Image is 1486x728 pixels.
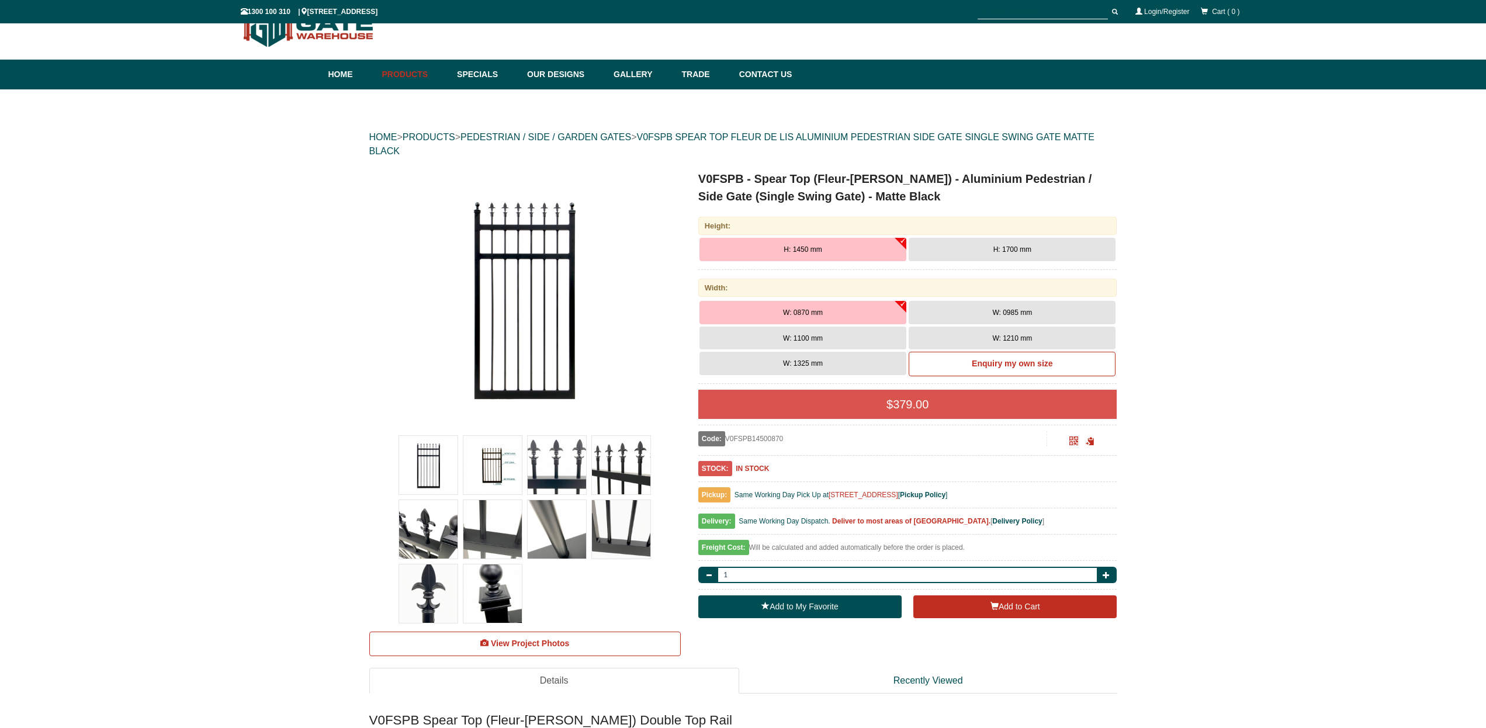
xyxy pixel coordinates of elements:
[328,60,376,89] a: Home
[733,60,792,89] a: Contact Us
[909,301,1116,324] button: W: 0985 mm
[893,398,929,411] span: 379.00
[783,308,823,317] span: W: 0870 mm
[369,132,1094,156] a: V0FSPB SPEAR TOP FLEUR DE LIS ALUMINIUM PEDESTRIAN SIDE GATE SINGLE SWING GATE MATTE BLACK
[399,500,458,559] img: V0FSPB - Spear Top (Fleur-de-lis) - Aluminium Pedestrian / Side Gate (Single Swing Gate) - Matte ...
[1069,438,1078,446] a: Click to enlarge and scan to share.
[992,334,1032,342] span: W: 1210 mm
[699,238,906,261] button: H: 1450 mm
[369,668,739,694] a: Details
[832,517,990,525] b: Deliver to most areas of [GEOGRAPHIC_DATA].
[403,132,455,142] a: PRODUCTS
[698,217,1117,235] div: Height:
[783,359,823,368] span: W: 1325 mm
[699,352,906,375] button: W: 1325 mm
[676,60,733,89] a: Trade
[900,491,945,499] a: Pickup Policy
[608,60,676,89] a: Gallery
[698,595,902,619] a: Add to My Favorite
[370,170,680,427] a: V0FSPB - Spear Top (Fleur-de-lis) - Aluminium Pedestrian / Side Gate (Single Swing Gate) - Matte ...
[451,60,521,89] a: Specials
[460,132,631,142] a: PEDESTRIAN / SIDE / GARDEN GATES
[369,119,1117,170] div: > > >
[909,327,1116,350] button: W: 1210 mm
[739,668,1117,694] a: Recently Viewed
[399,436,458,494] img: V0FSPB - Spear Top (Fleur-de-lis) - Aluminium Pedestrian / Side Gate (Single Swing Gate) - Matte ...
[521,60,608,89] a: Our Designs
[592,500,650,559] img: V0FSPB - Spear Top (Fleur-de-lis) - Aluminium Pedestrian / Side Gate (Single Swing Gate) - Matte ...
[829,491,898,499] a: [STREET_ADDRESS]
[463,500,522,559] img: V0FSPB - Spear Top (Fleur-de-lis) - Aluminium Pedestrian / Side Gate (Single Swing Gate) - Matte ...
[735,491,948,499] span: Same Working Day Pick Up at [ ]
[463,564,522,623] img: V0FSPB - Spear Top (Fleur-de-lis) - Aluminium Pedestrian / Side Gate (Single Swing Gate) - Matte ...
[528,436,586,494] img: V0FSPB - Spear Top (Fleur-de-lis) - Aluminium Pedestrian / Side Gate (Single Swing Gate) - Matte ...
[1252,415,1486,687] iframe: LiveChat chat widget
[396,170,653,427] img: V0FSPB - Spear Top (Fleur-de-lis) - Aluminium Pedestrian / Side Gate (Single Swing Gate) - Matte ...
[992,308,1032,317] span: W: 0985 mm
[463,436,522,494] img: V0FSPB - Spear Top (Fleur-de-lis) - Aluminium Pedestrian / Side Gate (Single Swing Gate) - Matte ...
[369,132,397,142] a: HOME
[783,334,823,342] span: W: 1100 mm
[1212,8,1239,16] span: Cart ( 0 )
[369,632,681,656] a: View Project Photos
[909,238,1116,261] button: H: 1700 mm
[698,540,749,555] span: Freight Cost:
[491,639,569,648] span: View Project Photos
[698,514,735,529] span: Delivery:
[993,245,1031,254] span: H: 1700 mm
[698,431,725,446] span: Code:
[784,245,822,254] span: H: 1450 mm
[528,500,586,559] img: V0FSPB - Spear Top (Fleur-de-lis) - Aluminium Pedestrian / Side Gate (Single Swing Gate) - Matte ...
[736,464,769,473] b: IN STOCK
[698,431,1047,446] div: V0FSPB14500870
[909,352,1116,376] a: Enquiry my own size
[1144,8,1189,16] a: Login/Register
[992,517,1042,525] a: Delivery Policy
[972,359,1052,368] b: Enquiry my own size
[376,60,452,89] a: Products
[1086,437,1094,446] span: Click to copy the URL
[698,514,1117,535] div: [ ]
[698,461,732,476] span: STOCK:
[592,436,650,494] img: V0FSPB - Spear Top (Fleur-de-lis) - Aluminium Pedestrian / Side Gate (Single Swing Gate) - Matte ...
[698,487,730,502] span: Pickup:
[698,390,1117,419] div: $
[241,8,378,16] span: 1300 100 310 | [STREET_ADDRESS]
[698,170,1117,205] h1: V0FSPB - Spear Top (Fleur-[PERSON_NAME]) - Aluminium Pedestrian / Side Gate (Single Swing Gate) -...
[698,540,1117,561] div: Will be calculated and added automatically before the order is placed.
[739,517,830,525] span: Same Working Day Dispatch.
[698,279,1117,297] div: Width:
[978,5,1108,19] input: SEARCH PRODUCTS
[699,327,906,350] button: W: 1100 mm
[399,564,458,623] img: V0FSPB - Spear Top (Fleur-de-lis) - Aluminium Pedestrian / Side Gate (Single Swing Gate) - Matte ...
[913,595,1117,619] button: Add to Cart
[699,301,906,324] button: W: 0870 mm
